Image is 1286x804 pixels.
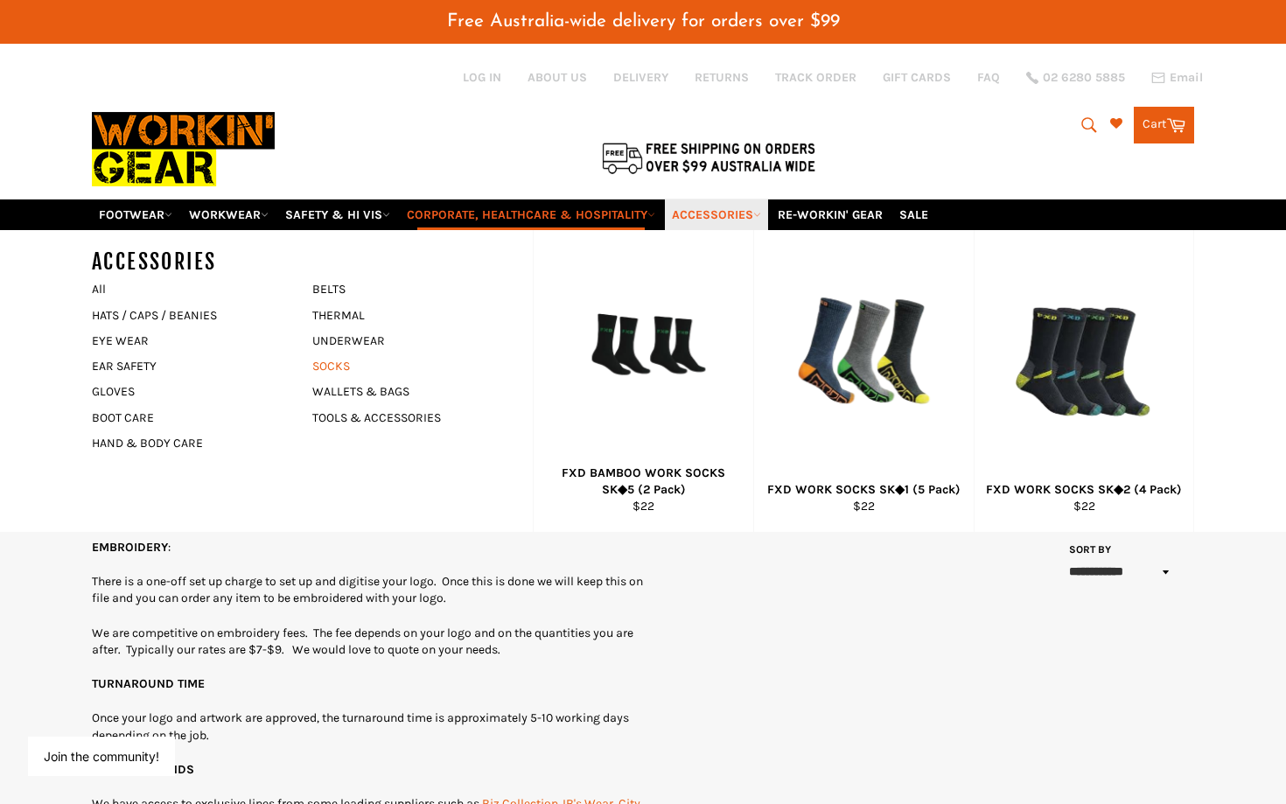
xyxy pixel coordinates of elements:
a: TRACK ORDER [775,69,856,86]
img: FXD WORK SOCKS SK◆2 (4 Pack) - Workin' Gear [1016,252,1153,458]
a: EYE WEAR [83,328,295,353]
div: FXD WORK SOCKS SK◆1 (5 Pack) [765,481,963,498]
a: RE-WORKIN' GEAR [771,199,890,230]
a: GIFT CARDS [883,69,951,86]
h5: ACCESSORIES [92,248,312,276]
img: FXD BAMBOO WORK SOCKS SK◆5 (2 Pack) - Workin' Gear [575,252,712,458]
div: $22 [545,498,743,514]
a: Log in [463,70,501,85]
a: FAQ [977,69,1000,86]
a: CORPORATE, HEALTHCARE & HOSPITALITY [400,199,662,230]
a: DELIVERY [613,69,668,86]
a: FXD WORK SOCKS SK◆1 (5 Pack) - Workin' Gear FXD WORK SOCKS SK◆1 (5 Pack) $22 [753,230,974,532]
span: Email [1170,72,1203,84]
div: $22 [765,498,963,514]
a: WALLETS & BAGS [304,379,515,404]
a: HAND & BODY CARE [83,430,295,456]
a: WORKWEAR [182,199,276,230]
a: SOCKS [304,353,515,379]
div: FXD WORK SOCKS SK◆2 (4 Pack) [986,481,1183,498]
div: $22 [986,498,1183,514]
a: BELTS [304,276,515,302]
a: ABOUT US [528,69,587,86]
img: Workin Gear leaders in Workwear, Safety Boots, PPE, Uniforms. Australia's No.1 in Workwear [92,100,275,199]
a: SAFETY & HI VIS [278,199,397,230]
a: 02 6280 5885 [1026,72,1125,84]
a: TOOLS & ACCESSORIES [304,405,515,430]
a: UNDERWEAR [304,328,515,353]
p: We are competitive on embroidery fees. The fee depends on your logo and on the quantities you are... [92,625,643,659]
label: Sort by [1063,542,1111,557]
a: THERMAL [304,303,515,328]
a: ACCESSORIES [665,199,768,230]
div: FXD BAMBOO WORK SOCKS SK◆5 (2 Pack) [545,465,743,499]
a: FXD BAMBOO WORK SOCKS SK◆5 (2 Pack) - Workin' Gear FXD BAMBOO WORK SOCKS SK◆5 (2 Pack) $22 [533,230,753,532]
a: EAR SAFETY [83,353,295,379]
p: : [92,539,643,556]
p: There is a one-off set up charge to set up and digitise your logo. Once this is done we will keep... [92,573,643,607]
a: FOOTWEAR [92,199,179,230]
button: Join the community! [44,749,159,764]
img: Flat $9.95 shipping Australia wide [599,139,818,176]
strong: EMBROIDERY [92,540,168,555]
a: FXD WORK SOCKS SK◆2 (4 Pack) - Workin' Gear FXD WORK SOCKS SK◆2 (4 Pack) $22 [974,230,1194,532]
strong: LEADING BRANDS [92,762,194,777]
a: BOOT CARE [83,405,295,430]
a: All [83,276,312,302]
span: Free Australia-wide delivery for orders over $99 [447,12,840,31]
p: Once your logo and artwork are approved, the turnaround time is approximately 5-10 working days d... [92,710,643,744]
strong: TURNAROUND TIME [92,676,205,691]
span: 02 6280 5885 [1043,72,1125,84]
a: Email [1151,71,1203,85]
a: HATS / CAPS / BEANIES [83,303,295,328]
a: GLOVES [83,379,295,404]
a: SALE [892,199,935,230]
img: FXD WORK SOCKS SK◆1 (5 Pack) - Workin' Gear [795,252,933,458]
a: Cart [1134,107,1194,143]
a: RETURNS [695,69,749,86]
